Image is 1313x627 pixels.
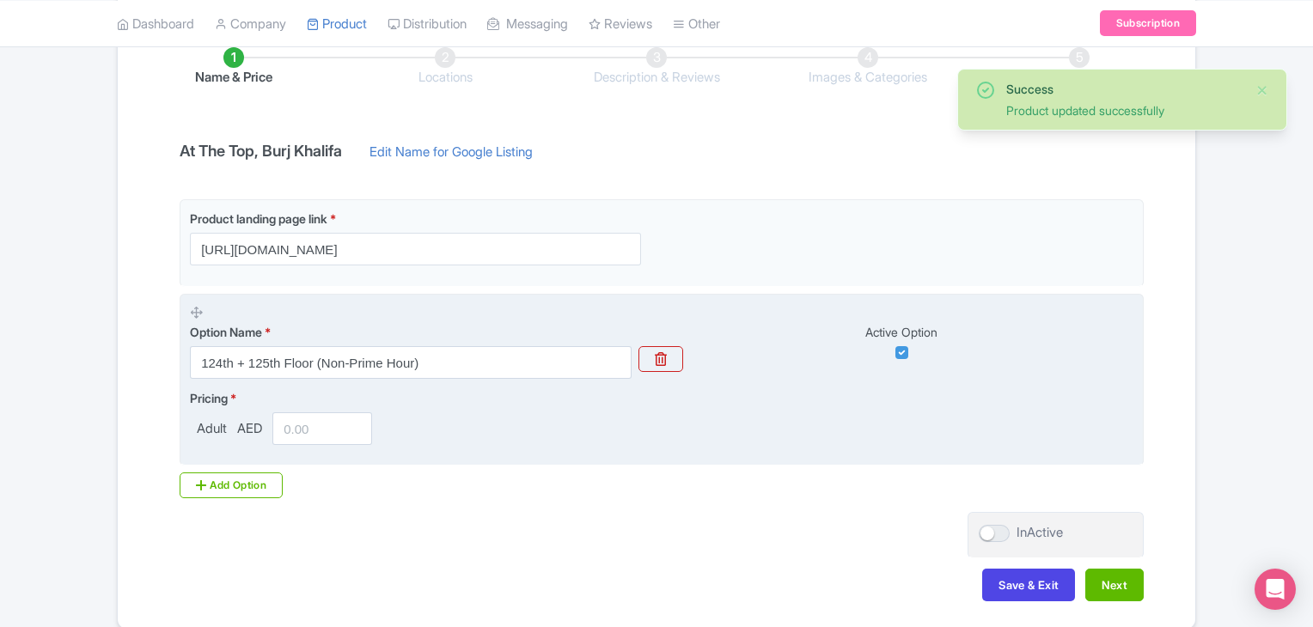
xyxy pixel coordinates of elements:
[1100,10,1196,36] a: Subscription
[1017,523,1063,543] div: InActive
[1085,569,1144,601] button: Next
[190,391,228,405] span: Pricing
[234,419,266,439] span: AED
[1255,80,1269,100] button: Close
[1006,101,1242,119] div: Product updated successfully
[190,233,641,265] input: Product landing page link
[180,472,283,498] div: Add Option
[169,143,352,160] h4: At The Top, Burj Khalifa
[865,325,937,339] span: Active Option
[339,47,551,88] li: Locations
[190,325,262,339] span: Option Name
[128,47,339,88] li: Name & Price
[1006,80,1242,98] div: Success
[352,143,550,170] a: Edit Name for Google Listing
[762,47,974,88] li: Images & Categories
[190,211,327,226] span: Product landing page link
[551,47,762,88] li: Description & Reviews
[974,47,1185,88] li: Complete
[190,419,234,439] span: Adult
[982,569,1075,601] button: Save & Exit
[1255,569,1296,610] div: Open Intercom Messenger
[190,346,632,379] input: Option Name
[272,412,372,445] input: 0.00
